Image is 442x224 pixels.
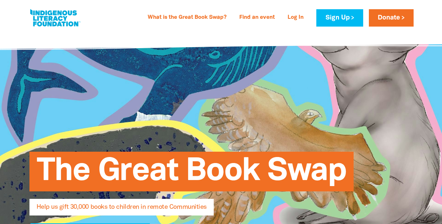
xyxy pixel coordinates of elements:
a: Donate [369,9,414,27]
a: What is the Great Book Swap? [143,12,231,23]
span: Help us gift 30,000 books to children in remote Communities [37,204,207,215]
a: Sign Up [316,9,363,27]
a: Log In [283,12,308,23]
a: Find an event [235,12,279,23]
span: The Great Book Swap [37,157,346,191]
